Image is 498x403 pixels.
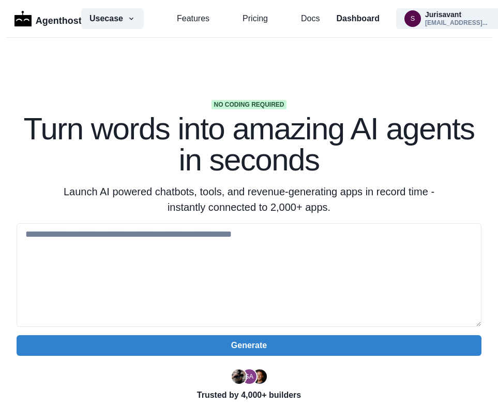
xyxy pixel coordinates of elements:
[14,10,65,28] a: LogoAgenthost
[17,389,481,401] p: Trusted by 4,000+ builders
[245,373,253,380] div: Segun Adebayo
[252,369,267,384] img: Kent Dodds
[301,12,320,25] a: Docs
[36,10,82,28] p: Agenthost
[243,12,268,25] a: Pricing
[177,12,209,25] a: Features
[336,12,380,25] a: Dashboard
[212,100,286,109] span: No coding required
[232,369,246,384] img: Ryan Florence
[81,8,144,29] button: Usecase
[51,184,448,215] p: Launch AI powered chatbots, tools, and revenue-generating apps in record time - instantly connect...
[17,335,481,356] button: Generate
[17,113,481,176] h1: Turn words into amazing AI agents in seconds
[14,11,32,26] img: Logo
